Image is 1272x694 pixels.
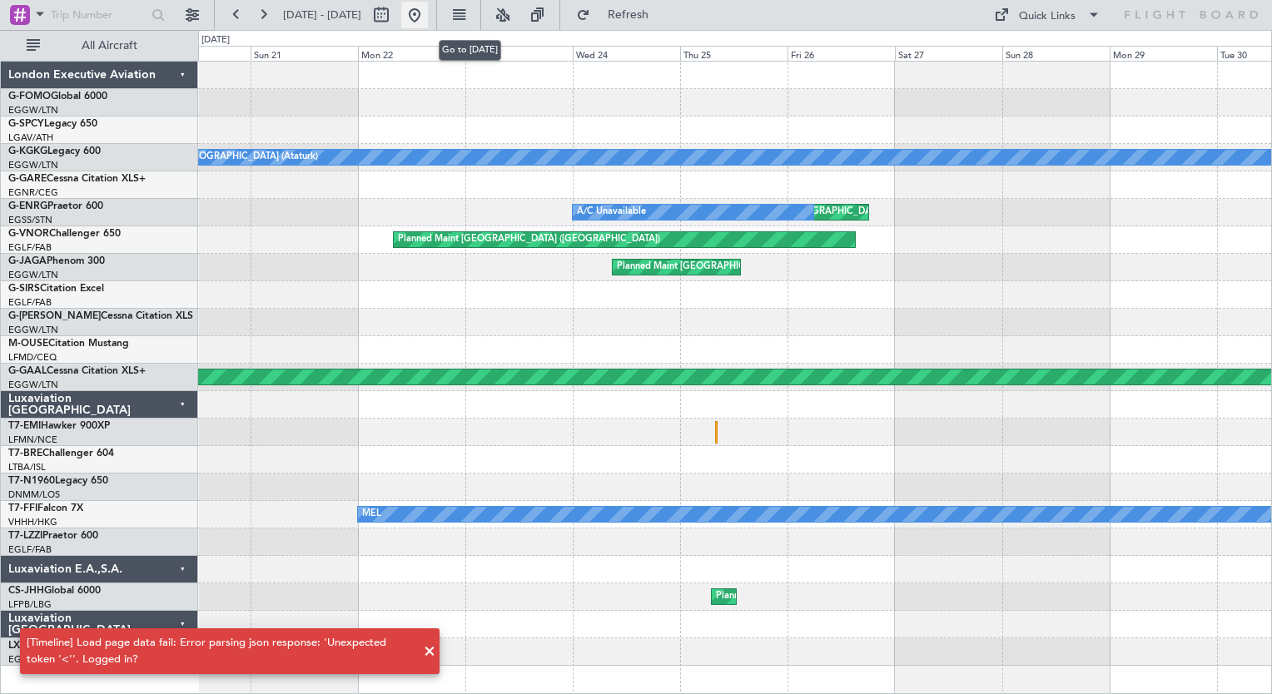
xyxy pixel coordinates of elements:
span: T7-EMI [8,421,41,431]
input: Trip Number [51,2,147,27]
a: T7-FFIFalcon 7X [8,503,83,513]
div: MEL [362,502,381,527]
span: T7-LZZI [8,531,42,541]
span: G-GARE [8,174,47,184]
a: DNMM/LOS [8,488,60,501]
span: G-KGKG [8,146,47,156]
div: [DATE] [201,33,230,47]
a: EGGW/LTN [8,104,58,116]
a: G-GARECessna Citation XLS+ [8,174,146,184]
a: G-ENRGPraetor 600 [8,201,103,211]
button: Refresh [569,2,668,28]
div: Planned Maint [GEOGRAPHIC_DATA] ([GEOGRAPHIC_DATA]) [617,255,879,280]
a: EGSS/STN [8,214,52,226]
a: G-KGKGLegacy 600 [8,146,101,156]
div: Tue 23 [465,46,573,61]
span: G-ENRG [8,201,47,211]
a: G-VNORChallenger 650 [8,229,121,239]
a: EGGW/LTN [8,269,58,281]
span: T7-FFI [8,503,37,513]
a: T7-LZZIPraetor 600 [8,531,98,541]
a: G-SIRSCitation Excel [8,284,104,294]
div: Fri 26 [788,46,895,61]
a: T7-EMIHawker 900XP [8,421,110,431]
a: LFMD/CEQ [8,351,57,364]
a: EGLF/FAB [8,543,52,556]
span: G-FOMO [8,92,51,102]
a: EGGW/LTN [8,159,58,171]
span: G-[PERSON_NAME] [8,311,101,321]
span: M-OUSE [8,339,48,349]
span: Refresh [594,9,663,21]
a: EGGW/LTN [8,379,58,391]
a: EGNR/CEG [8,186,58,199]
span: G-SPCY [8,119,44,129]
div: Sun 28 [1002,46,1110,61]
a: EGGW/LTN [8,324,58,336]
a: EGLF/FAB [8,241,52,254]
a: G-GAALCessna Citation XLS+ [8,366,146,376]
div: Go to [DATE] [439,40,501,61]
button: Quick Links [986,2,1109,28]
a: M-OUSECitation Mustang [8,339,129,349]
div: Sun 21 [251,46,358,61]
a: VHHH/HKG [8,516,57,528]
a: T7-BREChallenger 604 [8,449,114,459]
div: Mon 22 [358,46,465,61]
a: LFMN/NCE [8,434,57,446]
a: G-JAGAPhenom 300 [8,256,105,266]
span: G-JAGA [8,256,47,266]
a: G-[PERSON_NAME]Cessna Citation XLS [8,311,193,321]
span: All Aircraft [43,40,176,52]
span: T7-N1960 [8,476,55,486]
div: Quick Links [1019,8,1076,25]
a: CS-JHHGlobal 6000 [8,586,101,596]
span: CS-JHH [8,586,44,596]
div: Wed 24 [573,46,680,61]
a: LTBA/ISL [8,461,46,473]
span: G-SIRS [8,284,40,294]
span: [DATE] - [DATE] [283,7,361,22]
a: T7-N1960Legacy 650 [8,476,108,486]
button: All Aircraft [18,32,181,59]
a: LFPB/LBG [8,598,52,611]
div: Planned Maint [GEOGRAPHIC_DATA] ([GEOGRAPHIC_DATA]) [716,584,978,609]
a: G-FOMOGlobal 6000 [8,92,107,102]
a: G-SPCYLegacy 650 [8,119,97,129]
div: Thu 25 [680,46,788,61]
span: G-GAAL [8,366,47,376]
span: T7-BRE [8,449,42,459]
div: Sat 27 [895,46,1002,61]
div: A/C Unavailable [577,200,646,225]
div: Planned Maint [GEOGRAPHIC_DATA] ([GEOGRAPHIC_DATA]) [398,227,660,252]
a: EGLF/FAB [8,296,52,309]
div: Mon 29 [1110,46,1217,61]
div: [Timeline] Load page data fail: Error parsing json response: 'Unexpected token '<''. Logged in? [27,635,415,667]
div: A/C Unavailable [GEOGRAPHIC_DATA] (Ataturk) [112,145,318,170]
a: LGAV/ATH [8,131,53,144]
span: G-VNOR [8,229,49,239]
